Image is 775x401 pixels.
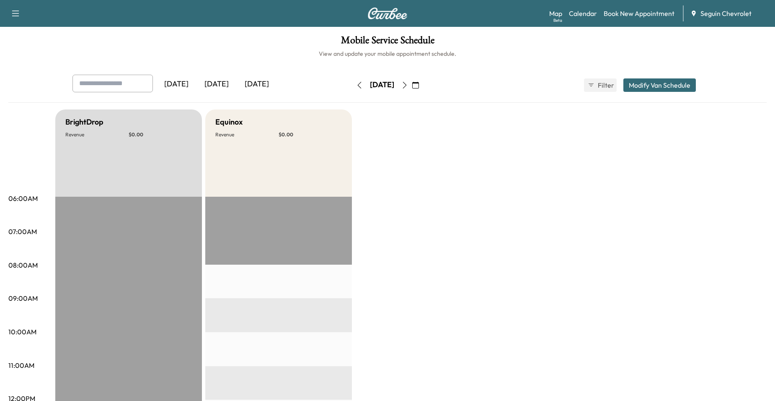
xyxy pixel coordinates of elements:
[196,75,237,94] div: [DATE]
[129,131,192,138] p: $ 0.00
[370,80,394,90] div: [DATE]
[700,8,752,18] span: Seguin Chevrolet
[8,35,767,49] h1: Mobile Service Schedule
[8,260,38,270] p: 08:00AM
[215,116,243,128] h5: Equinox
[8,49,767,58] h6: View and update your mobile appointment schedule.
[65,116,103,128] h5: BrightDrop
[604,8,674,18] a: Book New Appointment
[8,360,34,370] p: 11:00AM
[65,131,129,138] p: Revenue
[8,293,38,303] p: 09:00AM
[8,193,38,203] p: 06:00AM
[8,327,36,337] p: 10:00AM
[598,80,613,90] span: Filter
[237,75,277,94] div: [DATE]
[549,8,562,18] a: MapBeta
[215,131,279,138] p: Revenue
[8,227,37,237] p: 07:00AM
[553,17,562,23] div: Beta
[367,8,408,19] img: Curbee Logo
[569,8,597,18] a: Calendar
[623,78,696,92] button: Modify Van Schedule
[279,131,342,138] p: $ 0.00
[584,78,617,92] button: Filter
[156,75,196,94] div: [DATE]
